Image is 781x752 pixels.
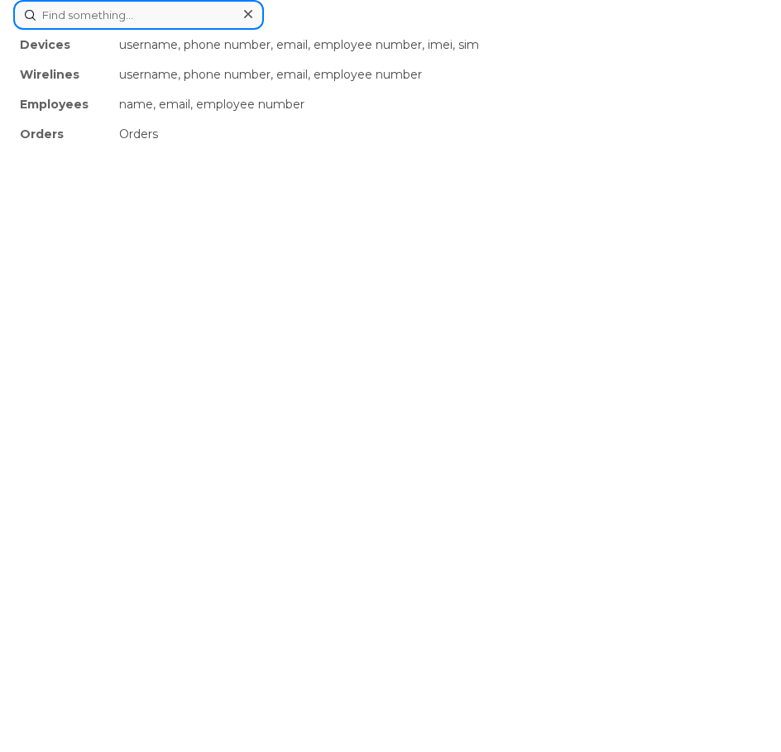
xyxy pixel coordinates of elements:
[13,119,113,149] div: Orders
[13,60,113,89] div: Wirelines
[113,119,768,149] div: Orders
[113,60,768,89] div: username, phone number, email, employee number
[13,89,113,119] div: Employees
[113,89,768,119] div: name, email, employee number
